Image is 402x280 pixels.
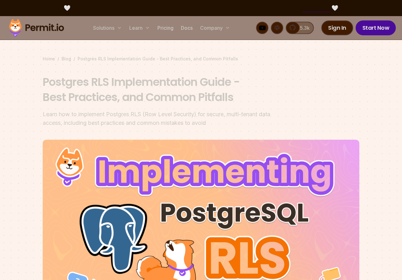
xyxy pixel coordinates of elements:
a: Try it here [302,4,330,12]
button: Company [198,22,233,34]
a: 5.3k [286,22,314,34]
div: / / [43,56,359,62]
div: 🤍 🤍 [15,4,387,12]
a: Sign In [321,20,353,35]
span: [DOMAIN_NAME] - Permit's New Platform for Enterprise-Grade AI Agent Security | [72,4,330,12]
a: Start Now [356,20,396,35]
a: Home [43,56,55,62]
button: Solutions [91,22,124,34]
a: Pricing [155,22,176,34]
img: Permit logo [6,17,67,38]
div: Learn how to implement Postgres RLS (Row Level Security) for secure, multi-tenant data access, in... [43,110,280,127]
button: Learn [127,22,152,34]
a: Docs [178,22,195,34]
span: 5.3k [296,24,310,32]
a: Blog [62,56,71,62]
h1: Postgres RLS Implementation Guide - Best Practices, and Common Pitfalls [43,74,280,105]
